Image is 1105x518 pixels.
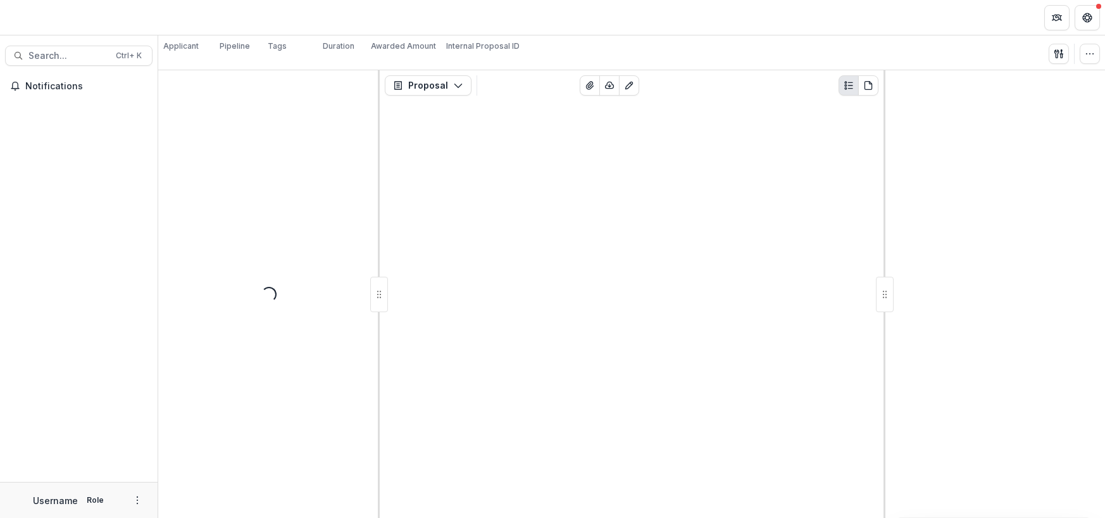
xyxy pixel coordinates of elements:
button: View Attached Files [580,75,600,96]
p: Duration [323,41,354,52]
p: Awarded Amount [371,41,436,52]
button: Search... [5,46,153,66]
button: Notifications [5,76,153,96]
button: Proposal [385,75,471,96]
p: Pipeline [220,41,250,52]
p: Tags [268,41,287,52]
button: Edit as form [619,75,639,96]
button: PDF view [858,75,878,96]
span: Search... [28,51,108,61]
p: Username [33,494,78,507]
button: Get Help [1075,5,1100,30]
p: Internal Proposal ID [446,41,520,52]
p: Role [83,495,108,506]
p: Applicant [163,41,199,52]
button: More [130,493,145,508]
div: Ctrl + K [113,49,144,63]
span: Notifications [25,81,147,92]
button: Partners [1044,5,1070,30]
button: Plaintext view [839,75,859,96]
